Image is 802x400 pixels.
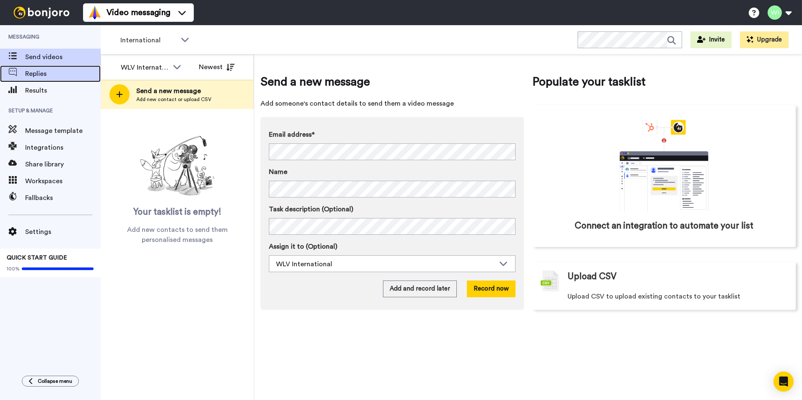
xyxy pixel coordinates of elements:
span: QUICK START GUIDE [7,255,67,261]
button: Upgrade [740,31,789,48]
img: vm-color.svg [88,6,102,19]
span: Results [25,86,101,96]
label: Email address* [269,130,516,140]
span: Integrations [25,143,101,153]
span: Fallbacks [25,193,101,203]
span: Replies [25,69,101,79]
span: Collapse menu [38,378,72,384]
span: Connect an integration to automate your list [575,220,753,232]
span: Send a new message [136,86,211,96]
span: Add new contacts to send them personalised messages [113,225,241,245]
div: WLV International [121,62,169,73]
span: Send a new message [260,73,524,90]
span: Video messaging [107,7,170,18]
button: Invite [690,31,732,48]
span: Message template [25,126,101,136]
label: Task description (Optional) [269,204,516,214]
span: International [120,35,177,45]
div: WLV International [276,259,495,269]
img: ready-set-action.png [135,132,219,200]
button: Record now [467,281,516,297]
span: Upload CSV to upload existing contacts to your tasklist [568,291,740,301]
span: Upload CSV [568,270,617,283]
span: Populate your tasklist [532,73,796,90]
span: Add new contact or upload CSV [136,96,211,103]
button: Newest [193,59,241,75]
span: Settings [25,227,101,237]
img: bj-logo-header-white.svg [10,7,73,18]
button: Collapse menu [22,376,79,387]
span: Your tasklist is empty! [133,206,221,218]
div: Open Intercom Messenger [773,371,794,392]
span: 100% [7,265,20,272]
span: Add someone's contact details to send them a video message [260,99,524,109]
button: Add and record later [383,281,457,297]
span: Name [269,167,287,177]
span: Workspaces [25,176,101,186]
img: csv-grey.png [541,270,559,291]
span: Share library [25,159,101,169]
span: Send videos [25,52,101,62]
label: Assign it to (Optional) [269,242,516,252]
div: animation [601,120,727,211]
